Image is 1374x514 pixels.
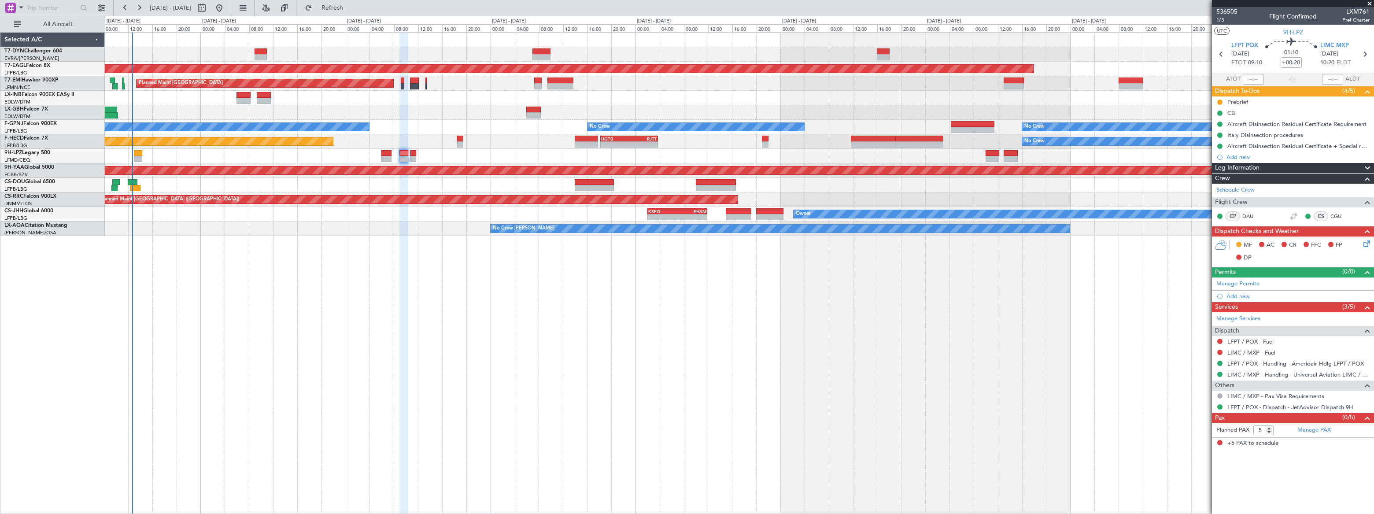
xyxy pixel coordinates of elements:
[4,186,27,192] a: LFPB/LBG
[660,24,684,32] div: 04:00
[629,136,657,141] div: RJTT
[1337,59,1351,67] span: ELDT
[1342,413,1355,422] span: (0/5)
[927,18,961,25] div: [DATE] - [DATE]
[1342,86,1355,96] span: (4/5)
[1119,24,1143,32] div: 08:00
[563,24,587,32] div: 12:00
[4,84,30,91] a: LFMN/NCE
[1297,426,1331,435] a: Manage PAX
[637,18,671,25] div: [DATE] - [DATE]
[1022,24,1046,32] div: 16:00
[1244,254,1252,263] span: DP
[4,200,32,207] a: DNMM/LOS
[782,18,816,25] div: [DATE] - [DATE]
[1227,338,1274,345] a: LFPT / POX - Fuel
[677,209,706,214] div: EHAM
[648,214,677,220] div: -
[4,136,48,141] a: F-HECDFalcon 7X
[1267,241,1274,250] span: AC
[10,17,96,31] button: All Aircraft
[1216,186,1255,195] a: Schedule Crew
[491,24,515,32] div: 00:00
[4,136,24,141] span: F-HECD
[611,24,635,32] div: 20:00
[974,24,998,32] div: 08:00
[321,24,346,32] div: 20:00
[4,128,27,134] a: LFPB/LBG
[4,194,56,199] a: CS-RRCFalcon 900LX
[1216,314,1260,323] a: Manage Services
[27,1,78,15] input: Trip Number
[1215,197,1248,207] span: Flight Crew
[347,18,381,25] div: [DATE] - [DATE]
[492,18,526,25] div: [DATE] - [DATE]
[4,150,50,155] a: 9H-LPZLegacy 500
[1231,59,1246,67] span: ETOT
[4,142,27,149] a: LFPB/LBG
[4,215,27,222] a: LFPB/LBG
[4,208,23,214] span: CS-JHH
[901,24,926,32] div: 20:00
[853,24,877,32] div: 12:00
[1167,24,1191,32] div: 16:00
[4,229,56,236] a: [PERSON_NAME]/QSA
[1215,226,1299,237] span: Dispatch Checks and Weather
[1227,109,1235,117] div: CB
[1216,280,1259,288] a: Manage Permits
[796,207,811,221] div: Owner
[1345,75,1360,84] span: ALDT
[1269,12,1317,21] div: Flight Confirmed
[201,24,225,32] div: 00:00
[1342,7,1370,16] span: LXM761
[1046,24,1071,32] div: 20:00
[128,24,152,32] div: 12:00
[1320,59,1334,67] span: 10:20
[418,24,443,32] div: 12:00
[515,24,539,32] div: 04:00
[805,24,829,32] div: 04:00
[1227,349,1275,356] a: LIMC / MXP - Fuel
[1215,302,1238,312] span: Services
[1024,120,1045,133] div: No Crew
[202,18,236,25] div: [DATE] - [DATE]
[1095,24,1119,32] div: 04:00
[177,24,201,32] div: 20:00
[1227,98,1248,106] div: Prebrief
[301,1,354,15] button: Refresh
[4,113,30,120] a: EDLW/DTM
[950,24,974,32] div: 04:00
[590,120,610,133] div: No Crew
[1071,24,1095,32] div: 00:00
[1191,24,1215,32] div: 20:00
[1226,153,1370,161] div: Add new
[539,24,563,32] div: 08:00
[4,63,50,68] a: T7-EAGLFalcon 8X
[877,24,901,32] div: 16:00
[1226,292,1370,300] div: Add new
[708,24,732,32] div: 12:00
[4,48,62,54] a: T7-DYNChallenger 604
[684,24,708,32] div: 08:00
[4,157,30,163] a: LFMD/CEQ
[4,150,22,155] span: 9H-LPZ
[1216,426,1249,435] label: Planned PAX
[601,142,629,147] div: -
[4,107,48,112] a: LX-GBHFalcon 7X
[4,92,22,97] span: LX-INB
[635,24,660,32] div: 00:00
[4,99,30,105] a: EDLW/DTM
[4,171,28,178] a: FCBB/BZV
[1227,131,1303,139] div: Italy Disinsection procedures
[1227,392,1324,400] a: LIMC / MXP - Pax Visa Requirements
[1248,59,1262,67] span: 09:10
[100,193,239,206] div: Planned Maint [GEOGRAPHIC_DATA] ([GEOGRAPHIC_DATA])
[829,24,853,32] div: 08:00
[4,165,24,170] span: 9H-YAA
[1231,41,1258,50] span: LFPT POX
[4,165,54,170] a: 9H-YAAGlobal 5000
[249,24,273,32] div: 08:00
[104,24,128,32] div: 08:00
[1231,50,1249,59] span: [DATE]
[629,142,657,147] div: -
